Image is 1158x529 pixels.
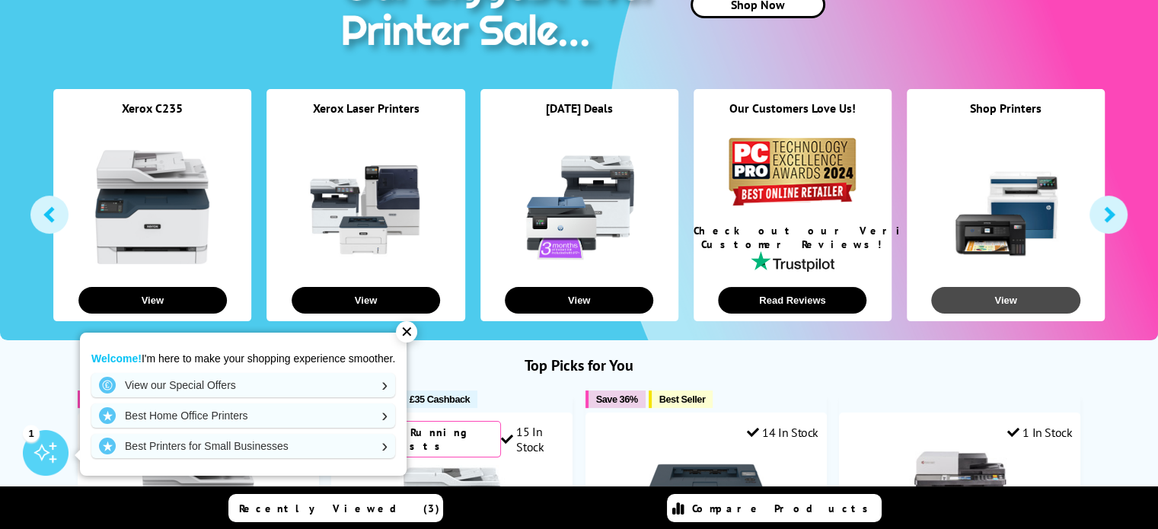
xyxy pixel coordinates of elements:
p: I'm here to make your shopping experience smoother. [91,352,395,365]
a: Best Home Office Printers [91,403,395,428]
span: £35 Cashback [410,394,470,405]
button: View [78,287,227,314]
div: Our Customers Love Us! [694,100,892,135]
button: Best Seller [649,390,713,408]
div: Low Running Costs [340,421,501,457]
div: 1 [23,425,40,441]
span: Compare Products [692,502,876,515]
button: View [292,287,440,314]
button: Save 36% [585,390,646,408]
a: Best Printers for Small Businesses [91,434,395,458]
strong: Welcome! [91,352,142,365]
div: 15 In Stock [501,424,565,454]
div: ✕ [396,321,417,343]
span: Save 36% [596,394,638,405]
div: Check out our Verified Customer Reviews! [694,224,892,251]
a: Xerox C235 [122,100,183,116]
button: View [931,287,1080,314]
div: Shop Printers [907,100,1105,135]
a: Compare Products [667,494,882,522]
span: Best Seller [659,394,706,405]
button: Read Reviews [718,287,866,314]
button: £35 Cashback [399,390,477,408]
button: Save 5% [78,390,132,408]
a: View our Special Offers [91,373,395,397]
button: View [505,287,653,314]
span: Recently Viewed (3) [239,502,440,515]
a: Recently Viewed (3) [228,494,443,522]
div: 1 In Stock [1007,425,1073,440]
div: [DATE] Deals [480,100,678,135]
a: Xerox Laser Printers [313,100,419,116]
div: 14 In Stock [747,425,818,440]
